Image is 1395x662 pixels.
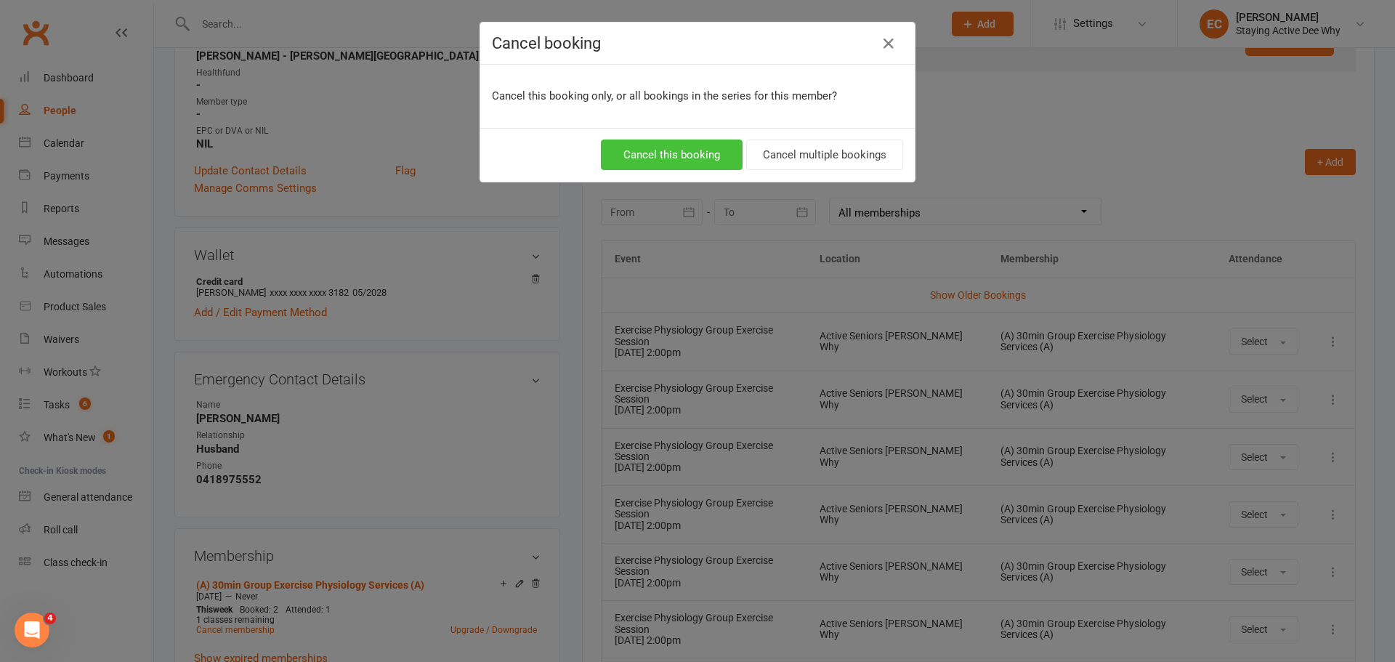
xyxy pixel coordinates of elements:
button: Cancel multiple bookings [746,140,903,170]
span: 4 [44,613,56,624]
p: Cancel this booking only, or all bookings in the series for this member? [492,87,903,105]
iframe: Intercom live chat [15,613,49,647]
button: Cancel this booking [601,140,743,170]
h4: Cancel booking [492,34,903,52]
button: Close [877,32,900,55]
